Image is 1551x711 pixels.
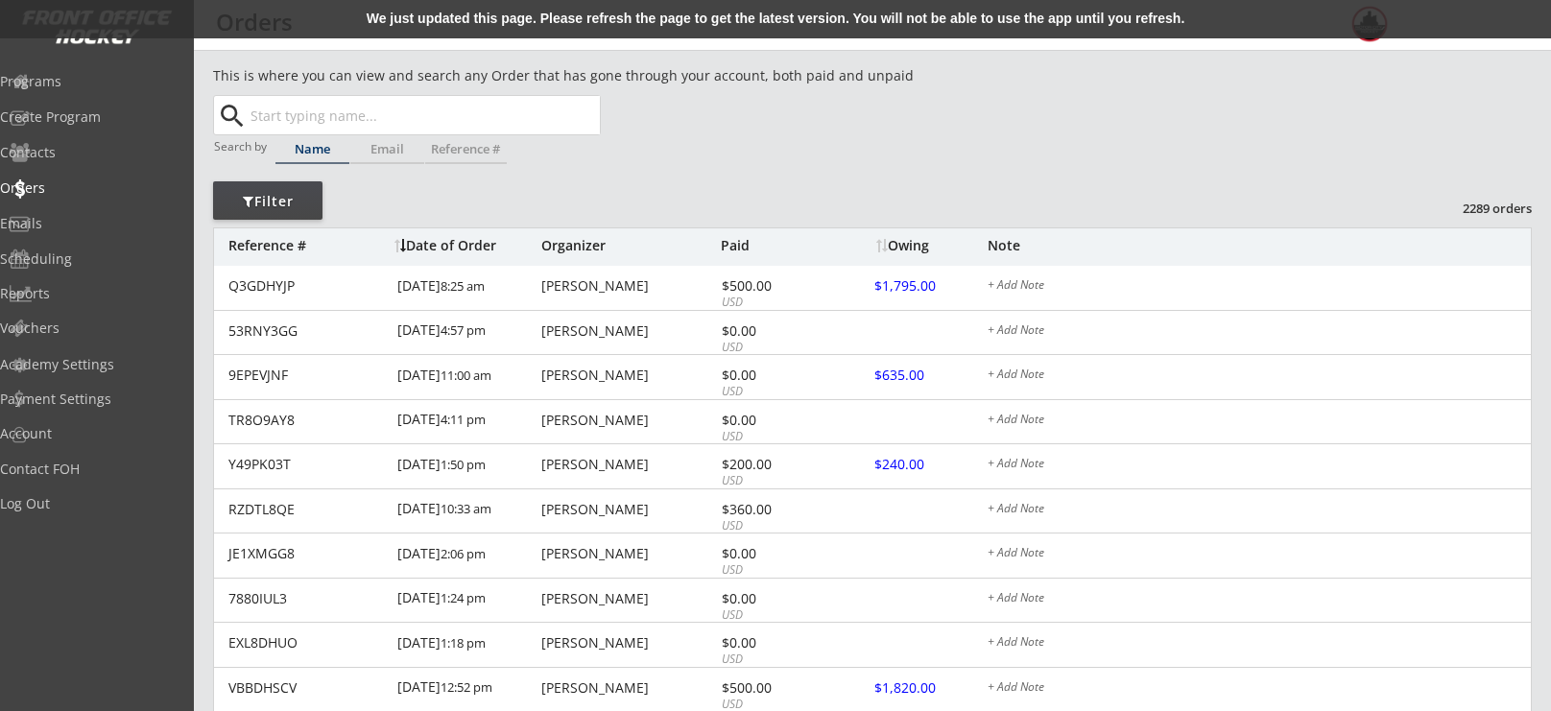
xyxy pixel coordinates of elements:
font: 11:00 am [441,367,491,384]
div: Paid [721,239,824,252]
font: 1:50 pm [441,456,486,473]
div: [DATE] [397,311,537,354]
div: $0.00 [722,592,824,605]
div: $0.00 [722,414,824,427]
div: USD [722,340,824,356]
div: Owing [876,239,987,252]
div: 53RNY3GG [228,324,386,338]
div: [PERSON_NAME] [541,592,716,605]
font: 12:52 pm [441,678,492,696]
font: 1:24 pm [441,589,486,606]
div: [PERSON_NAME] [541,279,716,293]
font: 4:57 pm [441,321,486,339]
div: [DATE] [397,623,537,666]
div: + Add Note [988,324,1531,340]
font: 8:25 am [441,277,485,295]
div: [PERSON_NAME] [541,547,716,560]
button: search [216,101,248,131]
div: TR8O9AY8 [228,414,386,427]
div: $0.00 [722,547,824,560]
div: Q3GDHYJP [228,279,386,293]
div: [PERSON_NAME] [541,324,716,338]
div: USD [722,473,824,489]
div: Search by [214,140,269,153]
div: Reference # [228,239,385,252]
div: RZDTL8QE [228,503,386,516]
div: + Add Note [988,681,1531,697]
div: USD [722,607,824,624]
div: [PERSON_NAME] [541,503,716,516]
div: $500.00 [722,681,824,695]
div: USD [722,429,824,445]
div: + Add Note [988,368,1531,384]
div: [DATE] [397,668,537,711]
div: + Add Note [988,636,1531,652]
div: Y49PK03T [228,458,386,471]
font: 2:06 pm [441,545,486,562]
div: [PERSON_NAME] [541,368,716,382]
div: + Add Note [988,458,1531,473]
div: [PERSON_NAME] [541,458,716,471]
div: $0.00 [722,368,824,382]
div: [DATE] [397,489,537,533]
div: 2289 orders [1432,200,1532,217]
div: + Add Note [988,547,1531,562]
div: This is where you can view and search any Order that has gone through your account, both paid and... [213,66,1023,85]
div: JE1XMGG8 [228,547,386,560]
div: [DATE] [397,444,537,487]
div: Reference # [425,143,507,155]
div: $360.00 [722,503,824,516]
div: $0.00 [722,324,824,338]
div: + Add Note [988,414,1531,429]
div: USD [722,562,824,579]
div: [DATE] [397,400,537,443]
div: $0.00 [722,636,824,650]
div: EXL8DHUO [228,636,386,650]
div: USD [722,384,824,400]
div: Filter [213,192,322,211]
div: Organizer [541,239,716,252]
div: 9EPEVJNF [228,368,386,382]
div: VBBDHSCV [228,681,386,695]
div: Email [350,143,424,155]
div: USD [722,295,824,311]
div: + Add Note [988,503,1531,518]
div: [DATE] [397,579,537,622]
div: Note [988,239,1531,252]
div: USD [722,652,824,668]
div: Name [275,143,349,155]
div: Date of Order [394,239,537,252]
font: 1:18 pm [441,634,486,652]
div: [PERSON_NAME] [541,414,716,427]
div: $500.00 [722,279,824,293]
input: Start typing name... [247,96,600,134]
div: $200.00 [722,458,824,471]
div: + Add Note [988,279,1531,295]
div: [DATE] [397,266,537,309]
div: + Add Note [988,592,1531,607]
div: [PERSON_NAME] [541,681,716,695]
font: 10:33 am [441,500,491,517]
div: [PERSON_NAME] [541,636,716,650]
div: USD [722,518,824,534]
div: 7880IUL3 [228,592,386,605]
font: 4:11 pm [441,411,486,428]
div: [DATE] [397,355,537,398]
div: [DATE] [397,533,537,577]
